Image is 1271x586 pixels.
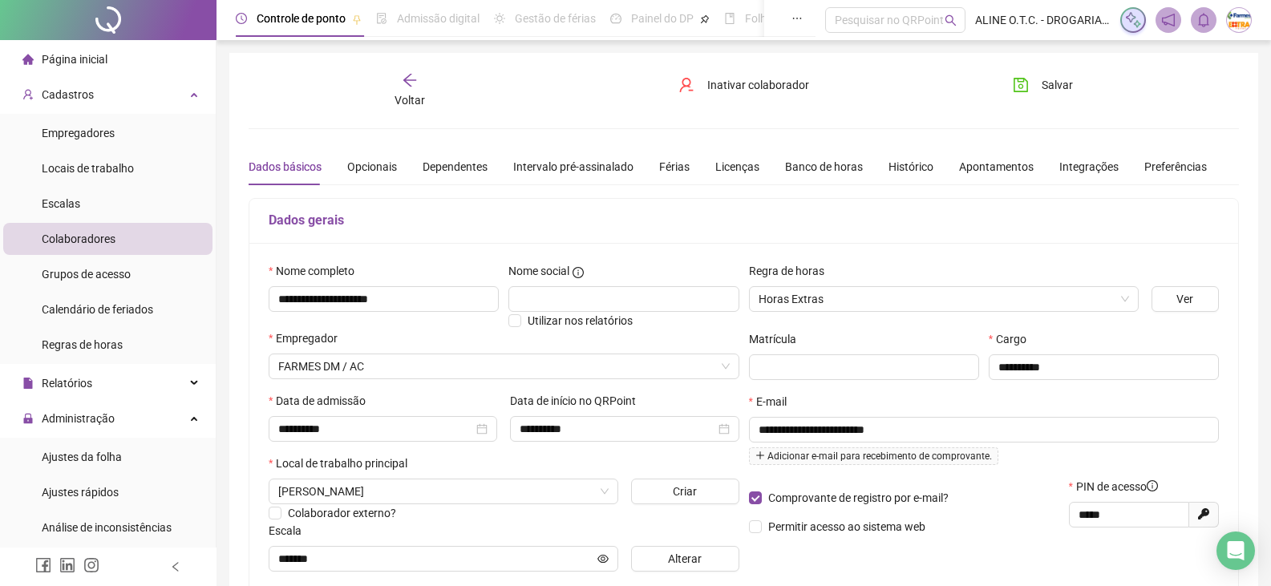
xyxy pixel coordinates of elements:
[269,211,1219,230] h5: Dados gerais
[659,158,690,176] div: Férias
[42,303,153,316] span: Calendário de feriados
[1176,290,1193,308] span: Ver
[278,354,730,378] span: DROGARIA SAN MARTINO LTDA
[22,413,34,424] span: lock
[888,158,933,176] div: Histórico
[631,546,739,572] button: Alterar
[249,158,322,176] div: Dados básicos
[42,486,119,499] span: Ajustes rápidos
[42,88,94,101] span: Cadastros
[959,158,1034,176] div: Apontamentos
[975,11,1111,29] span: ALINE O.T.C. - DROGARIA [GEOGRAPHIC_DATA]
[989,330,1037,348] label: Cargo
[42,127,115,139] span: Empregadores
[494,13,505,24] span: sun
[35,557,51,573] span: facebook
[1076,478,1158,495] span: PIN de acesso
[59,557,75,573] span: linkedin
[573,267,584,278] span: info-circle
[631,479,739,504] button: Criar
[42,521,172,534] span: Análise de inconsistências
[508,262,569,280] span: Nome social
[1152,286,1219,312] button: Ver
[610,13,621,24] span: dashboard
[768,491,949,504] span: Comprovante de registro por e-mail?
[1001,72,1085,98] button: Salvar
[1227,8,1251,32] img: 66417
[945,14,957,26] span: search
[42,338,123,351] span: Regras de horas
[749,447,998,465] span: Adicionar e-mail para recebimento de comprovante.
[715,158,759,176] div: Licenças
[768,520,925,533] span: Permitir acesso ao sistema web
[528,314,633,327] span: Utilizar nos relatórios
[1147,480,1158,491] span: info-circle
[22,378,34,389] span: file
[376,13,387,24] span: file-done
[42,197,80,210] span: Escalas
[42,53,107,66] span: Página inicial
[700,14,710,24] span: pushpin
[749,330,807,348] label: Matrícula
[724,13,735,24] span: book
[236,13,247,24] span: clock-circle
[347,158,397,176] div: Opcionais
[785,158,863,176] div: Banco de horas
[631,12,694,25] span: Painel do DP
[1059,158,1119,176] div: Integrações
[83,557,99,573] span: instagram
[269,262,365,280] label: Nome completo
[749,393,797,410] label: E-mail
[42,451,122,463] span: Ajustes da folha
[759,287,1129,311] span: Horas Extras
[269,455,418,472] label: Local de trabalho principal
[749,262,835,280] label: Regra de horas
[42,232,115,245] span: Colaboradores
[1124,11,1142,29] img: sparkle-icon.fc2bf0ac1784a2077858766a79e2daf3.svg
[269,392,376,410] label: Data de admissão
[288,507,396,519] span: Colaborador externo?
[1161,13,1176,27] span: notification
[1196,13,1211,27] span: bell
[42,268,131,281] span: Grupos de acesso
[1042,76,1073,94] span: Salvar
[22,54,34,65] span: home
[170,561,181,572] span: left
[42,412,115,425] span: Administração
[515,12,596,25] span: Gestão de férias
[395,94,425,107] span: Voltar
[1144,158,1207,176] div: Preferências
[510,392,646,410] label: Data de início no QRPoint
[42,162,134,175] span: Locais de trabalho
[42,377,92,390] span: Relatórios
[22,89,34,100] span: user-add
[278,479,609,503] span: AV. KURT LEWIN, N° 296, CAMPINHO, DOMINGOS MARTINS, ES
[423,158,488,176] div: Dependentes
[269,329,348,347] label: Empregador
[755,451,765,460] span: plus
[269,522,312,540] label: Escala
[666,72,821,98] button: Inativar colaborador
[678,77,694,93] span: user-delete
[513,158,633,176] div: Intervalo pré-assinalado
[597,553,609,564] span: eye
[352,14,362,24] span: pushpin
[707,76,809,94] span: Inativar colaborador
[402,72,418,88] span: arrow-left
[397,12,480,25] span: Admissão digital
[673,483,697,500] span: Criar
[668,550,702,568] span: Alterar
[1013,77,1029,93] span: save
[1216,531,1255,570] div: Open Intercom Messenger
[745,12,848,25] span: Folha de pagamento
[791,13,803,24] span: ellipsis
[257,12,346,25] span: Controle de ponto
